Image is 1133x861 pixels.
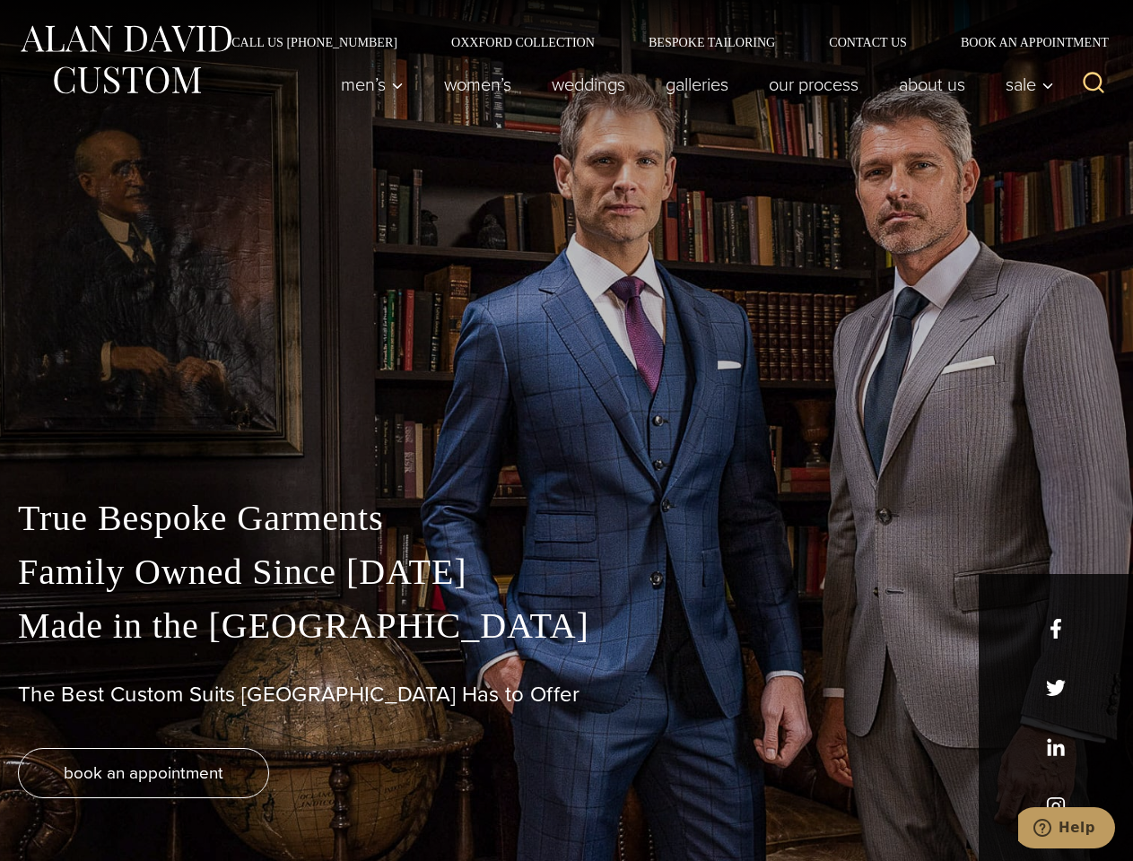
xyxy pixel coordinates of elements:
a: book an appointment [18,748,269,798]
nav: Secondary Navigation [205,36,1115,48]
a: Our Process [749,66,879,102]
a: Oxxford Collection [424,36,622,48]
a: Bespoke Tailoring [622,36,802,48]
nav: Primary Navigation [321,66,1064,102]
a: Book an Appointment [934,36,1115,48]
iframe: Opens a widget where you can chat to one of our agents [1018,807,1115,852]
button: Men’s sub menu toggle [321,66,424,102]
img: Alan David Custom [18,20,233,100]
p: True Bespoke Garments Family Owned Since [DATE] Made in the [GEOGRAPHIC_DATA] [18,491,1115,653]
a: Call Us [PHONE_NUMBER] [205,36,424,48]
a: Women’s [424,66,532,102]
a: Contact Us [802,36,934,48]
a: Galleries [646,66,749,102]
button: Sale sub menu toggle [986,66,1064,102]
a: About Us [879,66,986,102]
span: book an appointment [64,760,223,786]
h1: The Best Custom Suits [GEOGRAPHIC_DATA] Has to Offer [18,682,1115,708]
a: weddings [532,66,646,102]
button: View Search Form [1072,63,1115,106]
